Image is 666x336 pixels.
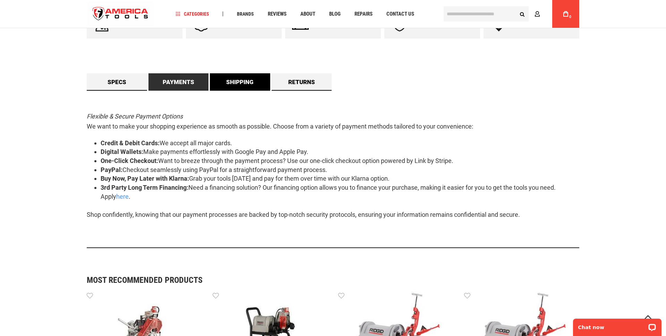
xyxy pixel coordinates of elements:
strong: One-Click Checkout: [101,157,158,164]
strong: Credit & Debit Cards: [101,139,160,147]
strong: Digital Wallets: [101,148,143,155]
li: We accept all major cards. [101,139,579,148]
span: Contact Us [386,11,414,17]
img: America Tools [87,1,154,27]
a: Categories [173,9,212,19]
li: Checkout seamlessly using PayPal for a straightforward payment process. [101,165,579,174]
li: Make payments effortlessly with Google Pay and Apple Pay. [101,147,579,156]
span: Blog [329,11,341,17]
a: Repairs [351,9,376,19]
a: Contact Us [383,9,417,19]
span: 0 [569,15,571,19]
button: Search [515,7,529,21]
p: Shop confidently, knowing that our payment processes are backed by top-notch security protocols, ... [87,210,579,220]
a: Returns [272,73,332,91]
a: Reviews [265,9,290,19]
p: We want to make your shopping experience as smooth as possible. Choose from a variety of payment ... [87,112,579,132]
span: About [300,11,315,17]
a: Shipping [210,73,270,91]
strong: 3rd Party Long Term Financing: [101,184,188,191]
a: here [116,193,129,200]
span: Brands [237,11,254,16]
span: Reviews [268,11,287,17]
span: Repairs [355,11,373,17]
strong: PayPal: [101,166,122,173]
a: Blog [326,9,344,19]
a: About [297,9,318,19]
a: store logo [87,1,154,27]
strong: Most Recommended Products [87,276,555,284]
iframe: LiveChat chat widget [569,314,666,336]
li: Want to breeze through the payment process? Use our one-click checkout option powered by Link by ... [101,156,579,165]
em: Flexible & Secure Payment Options [87,113,183,120]
a: Brands [234,9,257,19]
span: Categories [176,11,209,16]
strong: Buy Now, Pay Later with Klarna: [101,175,189,182]
a: Payments [148,73,209,91]
li: Grab your tools [DATE] and pay for them over time with our Klarna option. [101,174,579,183]
li: Need a financing solution? Our financing option allows you to finance your purchase, making it ea... [101,183,579,201]
a: Specs [87,73,147,91]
